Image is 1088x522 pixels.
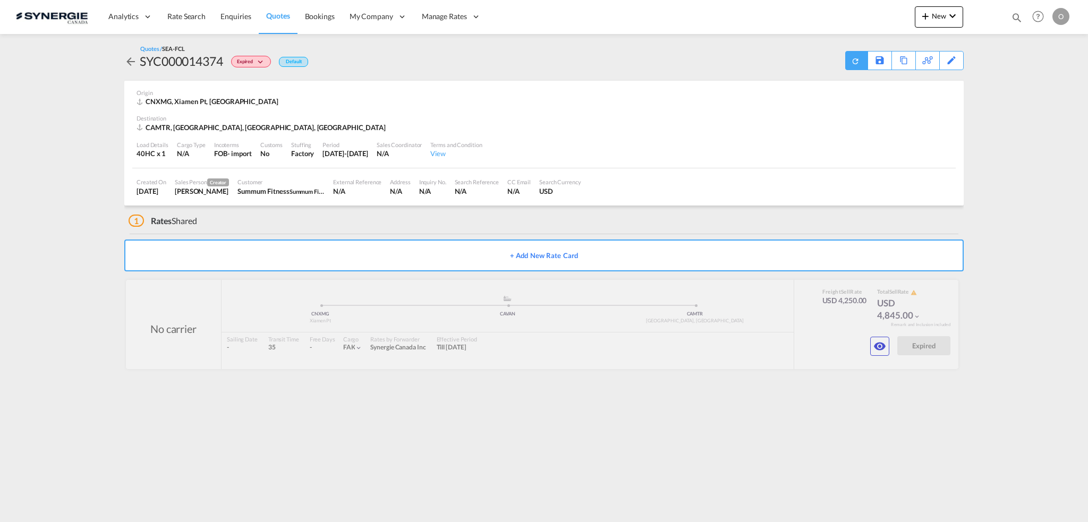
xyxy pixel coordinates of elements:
[223,53,274,70] div: Change Status Here
[167,12,206,21] span: Rate Search
[266,11,290,20] span: Quotes
[137,186,166,196] div: 27 Aug 2025
[140,53,223,70] div: SYC000014374
[260,149,283,158] div: No
[137,114,951,122] div: Destination
[851,57,860,65] md-icon: icon-refresh
[108,11,139,22] span: Analytics
[419,186,446,196] div: N/A
[305,12,335,21] span: Bookings
[1011,12,1023,28] div: icon-magnify
[237,186,325,196] div: Summum Fitness
[124,55,137,68] md-icon: icon-arrow-left
[177,141,206,149] div: Cargo Type
[231,56,271,67] div: Change Status Here
[919,12,959,20] span: New
[290,187,330,195] span: Summum Fitnes
[137,149,168,158] div: 40HC x 1
[870,337,889,356] button: icon-eye
[279,57,308,67] div: Default
[390,186,410,196] div: N/A
[1029,7,1052,27] div: Help
[214,141,252,149] div: Incoterms
[237,178,325,186] div: Customer
[507,186,531,196] div: N/A
[151,216,172,226] span: Rates
[124,239,964,271] button: + Add New Rate Card
[946,10,959,22] md-icon: icon-chevron-down
[146,97,278,106] span: CNXMG, Xiamen Pt, [GEOGRAPHIC_DATA]
[1029,7,1047,25] span: Help
[455,186,499,196] div: N/A
[1052,8,1069,25] div: O
[539,178,581,186] div: Search Currency
[455,178,499,186] div: Search Reference
[291,149,314,158] div: Factory Stuffing
[419,178,446,186] div: Inquiry No.
[377,149,422,158] div: N/A
[129,215,144,227] span: 1
[333,178,381,186] div: External Reference
[350,11,393,22] span: My Company
[1011,12,1023,23] md-icon: icon-magnify
[162,45,184,52] span: SEA-FCL
[430,149,482,158] div: View
[207,178,229,186] span: Creator
[177,149,206,158] div: N/A
[124,53,140,70] div: icon-arrow-left
[430,141,482,149] div: Terms and Condition
[291,141,314,149] div: Stuffing
[851,52,862,65] div: Quote PDF is not available at this time
[322,149,368,158] div: 31 Aug 2025
[129,215,197,227] div: Shared
[140,45,185,53] div: Quotes /SEA-FCL
[873,340,886,353] md-icon: icon-eye
[137,178,166,186] div: Created On
[137,141,168,149] div: Load Details
[507,178,531,186] div: CC Email
[137,123,388,132] div: CAMTR, Montreal, QC, Americas
[539,186,581,196] div: USD
[422,11,467,22] span: Manage Rates
[16,5,88,29] img: 1f56c880d42311ef80fc7dca854c8e59.png
[260,141,283,149] div: Customs
[227,149,252,158] div: - import
[214,149,227,158] div: FOB
[175,178,229,186] div: Sales Person
[137,89,951,97] div: Origin
[220,12,251,21] span: Enquiries
[377,141,422,149] div: Sales Coordinator
[256,59,268,65] md-icon: icon-chevron-down
[333,186,381,196] div: N/A
[915,6,963,28] button: icon-plus 400-fgNewicon-chevron-down
[237,58,256,69] span: Expired
[390,178,410,186] div: Address
[919,10,932,22] md-icon: icon-plus 400-fg
[137,97,281,106] div: CNXMG, Xiamen Pt, Asia Pacific
[322,141,368,149] div: Period
[175,186,229,196] div: Pablo Gomez Saldarriaga
[868,52,891,70] div: Save As Template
